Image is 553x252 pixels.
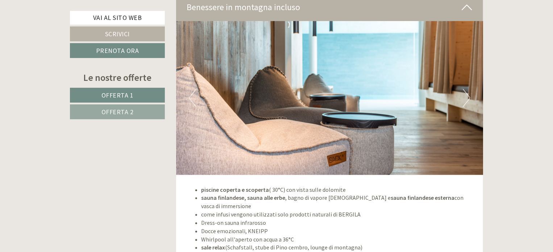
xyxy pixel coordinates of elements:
[201,227,473,235] li: Docce emozionali, KNEIPP
[70,43,165,58] a: Prenota ora
[201,235,473,244] li: Whirlpool all'aperto con acqua a 36°C
[70,71,165,84] div: Le nostre offerte
[11,35,107,40] small: 14:53
[101,108,134,116] span: Offerta 2
[70,26,165,41] a: Scrivici
[201,194,286,201] strong: sauna finlandese, sauna alle erbe
[391,194,455,201] strong: sauna finlandese esterna
[463,89,470,107] button: Next
[11,21,107,27] div: Inso Sonnenheim
[5,20,110,42] div: Buon giorno, come possiamo aiutarla?
[70,11,165,25] a: Vai al sito web
[201,243,473,252] li: (Schafstall, stube di Pino cembro, lounge di montagna)
[201,194,473,210] li: , bagno di vapore [DEMOGRAPHIC_DATA] e con vasca di immersione
[101,91,134,99] span: Offerta 1
[201,244,225,251] strong: sale relax
[127,5,159,18] div: martedì
[248,189,286,204] button: Invia
[201,186,473,194] li: ( 30°C) con vista sulle dolomite
[189,89,196,107] button: Previous
[201,186,269,193] strong: piscine coperta e scoperta
[201,219,473,227] li: Dress-on sauna infrarosso
[201,210,473,219] li: come infusi vengono utilizzati solo prodotti naturali di BERGILA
